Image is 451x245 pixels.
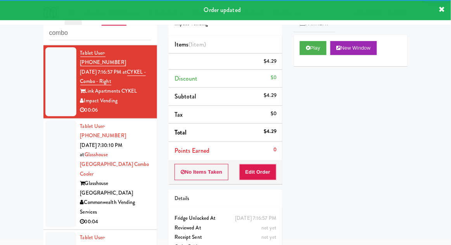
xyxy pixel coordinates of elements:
span: Total [175,128,187,137]
div: [DATE] 7:16:57 PM [235,214,276,223]
div: Link Apartments CYKEL [80,86,151,96]
div: $0 [271,73,276,83]
span: Tax [175,110,183,119]
div: $4.29 [264,91,277,100]
a: Tablet User· [PHONE_NUMBER] [80,49,126,67]
span: [DATE] 7:30:10 PM at [80,141,123,159]
ng-pluralize: item [193,40,204,49]
div: 00:06 [80,105,151,115]
span: not yet [261,224,276,231]
div: $4.29 [264,57,277,66]
span: Items [175,40,206,49]
div: Commonwealth Vending Services [80,198,151,217]
div: Receipt Sent [175,233,276,242]
button: Play [300,41,327,55]
span: Points Earned [175,146,209,155]
a: Glasshouse [GEOGRAPHIC_DATA] Combo Cooler [80,151,149,177]
span: not yet [261,233,276,241]
div: 0 [273,145,276,155]
span: Discount [175,74,198,83]
div: Fridge Unlocked At [175,214,276,223]
button: No Items Taken [175,164,229,180]
div: $4.29 [264,127,277,136]
button: Edit Order [239,164,277,180]
div: Details [175,194,276,204]
div: Impact Vending [80,96,151,106]
span: Order updated [204,5,241,14]
input: Search vision orders [49,26,151,40]
div: Glasshouse [GEOGRAPHIC_DATA] [80,179,151,198]
li: Tablet User· [PHONE_NUMBER][DATE] 7:16:57 PM atCYKEL - Combo - RightLink Apartments CYKELImpact V... [43,45,157,119]
h5: Impact Vending [175,21,276,27]
span: Subtotal [175,92,197,101]
span: [DATE] 7:16:57 PM at [80,68,127,76]
div: 00:04 [80,217,151,227]
div: $0 [271,109,276,119]
li: Tablet User· [PHONE_NUMBER][DATE] 7:30:10 PM atGlasshouse [GEOGRAPHIC_DATA] Combo CoolerGlasshous... [43,119,157,230]
a: Tablet User· [PHONE_NUMBER] [80,122,126,140]
button: New Window [330,41,377,55]
span: (1 ) [188,40,206,49]
div: Reviewed At [175,223,276,233]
